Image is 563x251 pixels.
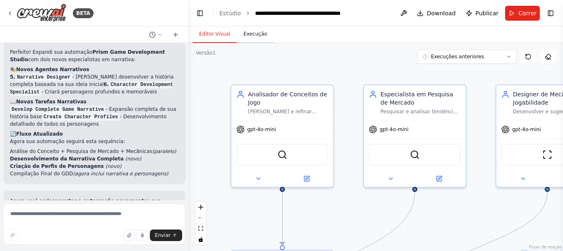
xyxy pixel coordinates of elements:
code: Character Development Specialist [10,81,173,96]
font: Analisador de Conceitos de Jogo [248,91,327,106]
button: Mostrar barra lateral direita [545,7,556,19]
font: Execuções anteriores [431,54,484,60]
img: SerperDevTool [277,150,287,160]
h2: 📖 [10,98,179,105]
font: Pesquisar e analisar tendências do mercado de jogos, concorrentes, e oportunidades comerciais par... [380,109,459,148]
strong: 6. [10,81,173,95]
font: gpt-4o-mini [247,127,276,132]
div: Controles do React Flow [195,202,206,245]
p: - [PERSON_NAME] desenvolver a história completa baseada na sua ideia inicial - Criará personagens... [10,73,179,96]
g: Edge from 3b2c9d69-83c0-44c5-98af-0a68ea6c3053 to d2a37891-712a-4eaa-86d0-c67a7b9e8533 [278,192,286,245]
h2: 🎭 [10,66,179,73]
font: Fluxo de reação [529,245,562,249]
button: Correr [505,6,540,21]
button: ampliar [195,202,206,213]
font: executar a automação novamente [52,198,147,204]
img: Logotipo [17,4,66,22]
font: Correr [518,10,537,17]
button: Mudar para o chat anterior [146,30,166,40]
font: Editor Visual [199,31,230,37]
code: Narrative Designer [15,74,72,81]
font: Publicar [476,10,499,17]
button: Execuções anteriores [417,50,517,64]
font: [PERSON_NAME] e refinar conceitos de jogos, identificando pontos fortes, fracos e oportunidades d... [248,109,324,154]
font: (novo) [125,156,141,162]
font: Download [427,10,456,17]
button: diminuir o zoom [195,213,206,223]
font: Compilação Final do GDD [10,171,73,177]
code: Develop Complete Game Narrative [10,106,106,113]
font: (novo) [106,163,122,169]
button: Ocultar barra lateral esquerda [194,7,206,19]
button: Download [414,6,459,21]
button: Melhore este prompt [7,229,18,241]
font: Execução [243,31,267,37]
a: Estúdio [219,10,241,17]
button: Publicar [462,6,502,21]
font: gpt-4o-mini [380,127,409,132]
p: Perfeito! Expandi sua automação com dois novos especialistas em narrativa: [10,48,179,63]
strong: Novas Tarefas Narrativas [16,99,87,105]
strong: Prism Game Development Studio [10,49,165,62]
button: Clique para falar sobre sua ideia de automação [137,229,148,241]
font: (agora inclui narrativa e personagens) [73,171,168,177]
font: Desenvolvimento da Narrativa Completa [10,156,124,162]
font: gpt-4o-mini [512,127,541,132]
div: Analisador de Conceitos de Jogo[PERSON_NAME] e refinar conceitos de jogos, identificando pontos f... [231,84,334,188]
font: 1 [213,50,216,56]
button: Abrir no painel lateral [416,174,462,184]
font: Versão [196,50,213,56]
button: Carregar arquivos [123,229,135,241]
code: Create Character Profiles [42,113,120,121]
strong: Novos Agentes Narrativos [16,67,89,72]
font: Especialista em Pesquisa de Mercado [380,91,453,106]
font: BETA [76,10,90,16]
button: Abrir no painel lateral [283,174,330,184]
font: Agora sua automação seguirá esta sequência: [10,139,125,144]
strong: 5. [10,74,72,80]
font: 🔄 [10,131,16,137]
font: (paralelo) [152,148,176,154]
button: Iniciar um novo bate-papo [169,30,182,40]
img: SerperDevTool [410,150,420,160]
img: Ferramenta de site de raspagem [542,150,552,160]
font: Fluxo Atualizado [16,131,63,137]
a: Atribuição do React Flow [529,245,562,249]
div: Especialista em Pesquisa de MercadoPesquisar e analisar tendências do mercado de jogos, concorren... [363,84,467,188]
font: Criação de Perfis de Personagens [10,163,104,169]
font: Enviar [155,232,171,238]
button: Enviar [150,229,182,241]
button: vista de ajuste [195,223,206,234]
font: Agora você pode [10,198,52,204]
nav: migalhas de pão [219,9,348,17]
font: Análise do Conceito + Pesquisa de Mercado + Mecânicas [10,148,152,154]
button: alternar interatividade [195,234,206,245]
